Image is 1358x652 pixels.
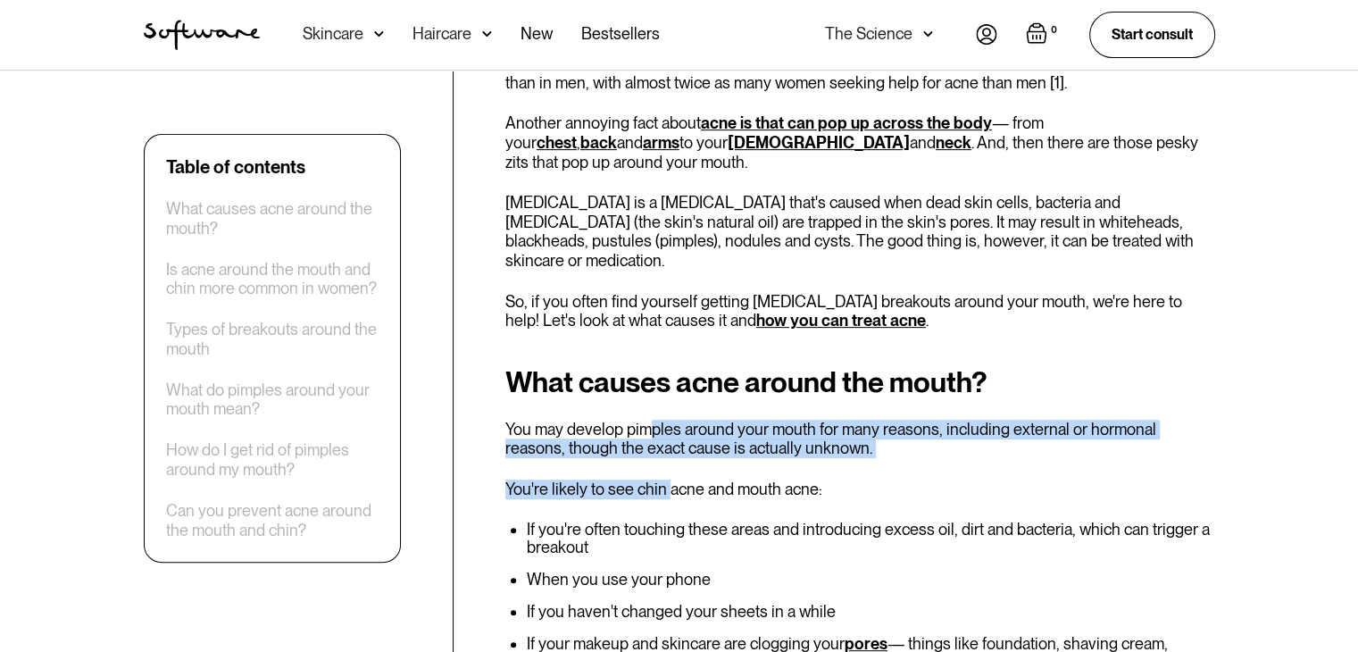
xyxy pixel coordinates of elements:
div: Table of contents [166,156,305,178]
p: Another annoying fact about — from your , and to your and . And, then there are those pesky zits ... [505,113,1215,171]
a: What do pimples around your mouth mean? [166,380,379,419]
a: Start consult [1089,12,1215,57]
div: The Science [825,25,912,43]
h2: What causes acne around the mouth? [505,366,1215,398]
a: acne is that can pop up across the body [701,113,992,132]
p: [MEDICAL_DATA] is a [MEDICAL_DATA] that's caused when dead skin cells, bacteria and [MEDICAL_DATA... [505,193,1215,270]
li: When you use your phone [527,571,1215,589]
p: You're likely to see chin acne and mouth acne: [505,480,1215,499]
a: [DEMOGRAPHIC_DATA] [728,133,910,152]
p: So, if you often find yourself getting [MEDICAL_DATA] breakouts around your mouth, we're here to ... [505,292,1215,330]
li: If you haven't changed your sheets in a while [527,603,1215,621]
img: arrow down [374,25,384,43]
div: Skincare [303,25,363,43]
p: Interestingly, acne — formally known as — is seen more commonly in adult women than in men, with ... [505,54,1215,92]
a: neck [936,133,971,152]
a: What causes acne around the mouth? [166,199,379,238]
a: Is acne around the mouth and chin more common in women? [166,260,379,298]
a: How do I get rid of pimples around my mouth? [166,440,379,479]
a: Types of breakouts around the mouth [166,320,379,358]
div: 0 [1047,22,1061,38]
a: Can you prevent acne around the mouth and chin? [166,501,379,539]
img: Software Logo [144,20,260,50]
p: You may develop pimples around your mouth for many reasons, including external or hormonal reason... [505,420,1215,458]
img: arrow down [482,25,492,43]
li: If you're often touching these areas and introducing excess oil, dirt and bacteria, which can tri... [527,521,1215,556]
a: home [144,20,260,50]
img: arrow down [923,25,933,43]
a: Open empty cart [1026,22,1061,47]
a: chest [537,133,577,152]
a: back [580,133,617,152]
a: arms [643,133,679,152]
div: Haircare [412,25,471,43]
a: how you can treat acne [756,311,926,330]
